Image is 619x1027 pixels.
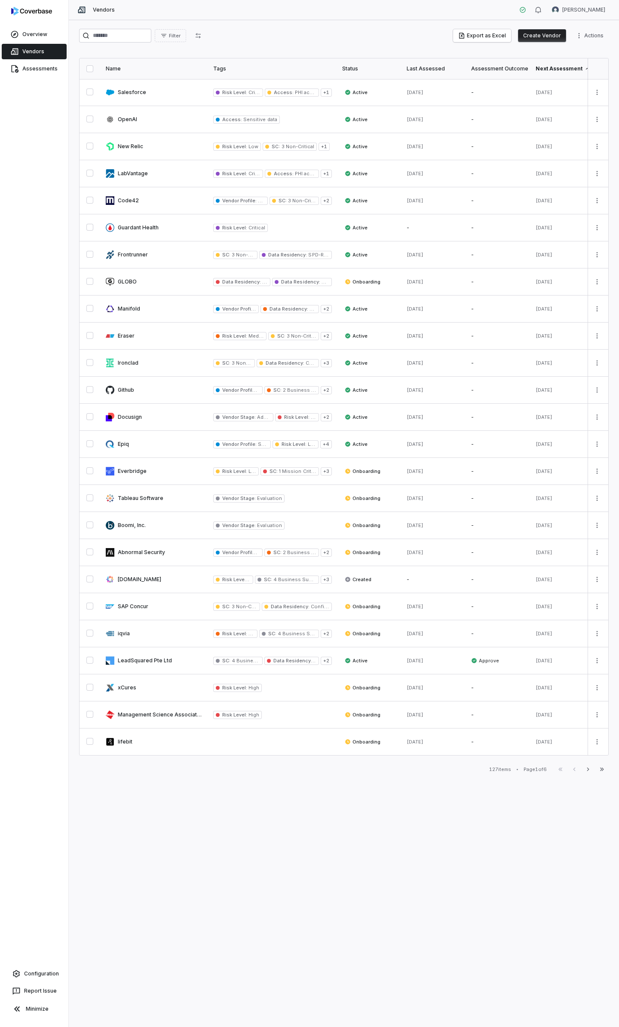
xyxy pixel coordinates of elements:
span: SC : [222,603,230,609]
span: SC : [279,198,287,204]
td: - [466,241,530,268]
span: + 1 [319,143,330,151]
span: SC : [273,387,282,393]
span: Data Residency : [281,279,320,285]
span: Risk Level : [222,576,249,582]
td: - [466,728,530,756]
td: - [466,214,530,241]
button: More actions [590,329,604,342]
span: [DATE] [536,143,552,149]
span: Active [345,116,368,123]
span: Risk Level : [222,468,247,474]
button: Create Vendor [518,29,566,42]
td: - [466,431,530,458]
span: Low [306,441,318,447]
span: [DATE] [536,279,552,285]
button: More actions [590,248,604,261]
span: Vendor Stage : [222,522,256,528]
span: Evaluation [256,495,282,501]
span: 1 Mission Critical [278,468,319,474]
span: Vendor Profile : [222,306,257,312]
td: - [466,323,530,350]
span: Risk Level : [222,143,247,149]
span: Low [247,143,258,149]
div: Assessment Outcome [471,65,525,72]
a: Overview [2,27,67,42]
td: - [466,593,530,620]
span: Risk Level : [222,333,247,339]
button: More actions [590,465,604,478]
span: Active [345,197,368,204]
span: 3 Non-Critical [285,333,319,339]
span: + 1 [321,170,332,178]
span: [DATE] [536,116,552,122]
span: [DATE] [407,198,423,204]
span: [DATE] [407,631,423,637]
span: PD-Restricted [261,279,295,285]
span: [DATE] [536,414,552,420]
span: High [247,685,259,691]
span: SaaS [257,441,270,447]
span: Vendor Profile : [222,387,257,393]
span: [DATE] [536,576,552,582]
span: [DATE] [407,712,423,718]
span: Vendor Profile : [222,549,257,555]
span: [DATE] [407,306,423,312]
span: Access : [222,116,242,122]
span: Risk Level : [222,685,247,691]
span: [DATE] [536,387,552,393]
button: More actions [590,708,604,721]
span: Data Residency : [270,306,308,312]
img: Jesse Nord avatar [552,6,559,13]
span: PHI access [294,171,322,177]
span: SC : [222,658,230,664]
button: More actions [590,573,604,586]
span: [DATE] [536,739,552,745]
span: [DATE] [536,225,552,231]
span: Adopted [256,414,278,420]
span: Vendor Profile : [222,198,257,204]
button: Export as Excel [453,29,511,42]
a: Vendors [2,44,67,59]
span: [DATE] [536,468,552,474]
span: Active [345,657,368,664]
td: - [466,485,530,512]
span: [DATE] [536,495,552,501]
span: [DATE] [407,468,423,474]
button: Report Issue [3,983,65,999]
span: SaaS [257,198,270,204]
span: [DATE] [407,143,423,149]
div: Next Assessment [536,65,590,72]
span: [DATE] [536,171,552,177]
span: [DATE] [407,739,423,745]
span: SC : [264,576,272,582]
span: Onboarding [345,738,380,745]
span: SC : [270,468,278,474]
span: [DATE] [536,198,552,204]
span: Medium [247,333,267,339]
span: + 2 [321,657,332,665]
span: 2 Business Critical [282,387,328,393]
span: [DATE] [407,603,423,609]
span: Created [345,576,371,583]
img: logo-D7KZi-bG.svg [11,7,52,15]
td: - [466,133,530,160]
span: Critical [247,89,265,95]
span: [DATE] [536,441,552,447]
td: - [466,106,530,133]
span: Medium [247,631,267,637]
span: PHI access [294,89,322,95]
span: + 3 [321,359,332,367]
span: Data Residency : [273,658,316,664]
span: Onboarding [345,630,380,637]
td: - [466,458,530,485]
span: Confidential [309,603,340,609]
span: Active [345,332,368,339]
span: SC : [268,631,276,637]
span: [DATE] [536,89,552,95]
span: + 2 [321,386,332,394]
span: [DATE] [407,116,423,122]
button: More actions [590,302,604,315]
span: Access : [274,89,294,95]
span: [DATE] [536,658,552,664]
